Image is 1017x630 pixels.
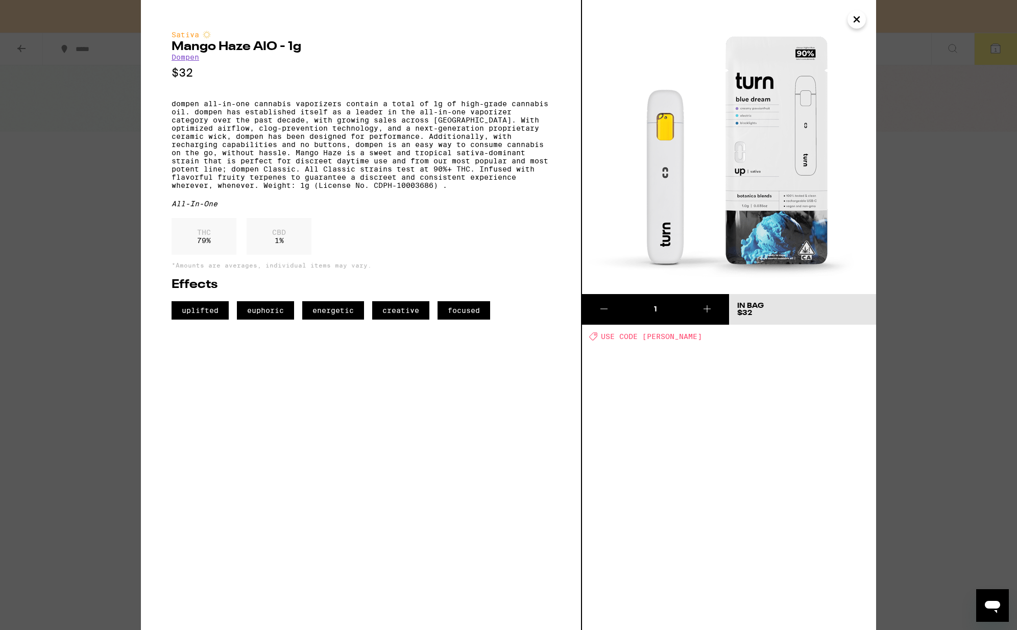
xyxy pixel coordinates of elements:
span: euphoric [237,301,294,320]
div: In Bag [737,302,764,309]
span: creative [372,301,429,320]
span: USE CODE [PERSON_NAME] [601,332,702,341]
h2: Effects [172,279,550,291]
div: All-In-One [172,200,550,208]
button: In Bag$32 [729,294,876,325]
img: sativaColor.svg [203,31,211,39]
a: Dompen [172,53,199,61]
div: 79 % [172,218,236,255]
iframe: Button to launch messaging window [976,589,1009,622]
span: focused [438,301,490,320]
span: uplifted [172,301,229,320]
p: THC [197,228,211,236]
div: Sativa [172,31,550,39]
p: CBD [272,228,286,236]
p: *Amounts are averages, individual items may vary. [172,262,550,269]
p: dompen all-in-one cannabis vaporizers contain a total of 1g of high-grade cannabis oil. dompen ha... [172,100,550,189]
div: 1 % [247,218,311,255]
span: energetic [302,301,364,320]
p: $32 [172,66,550,79]
h2: Mango Haze AIO - 1g [172,41,550,53]
span: $32 [737,309,752,317]
button: Close [847,10,866,29]
div: 1 [626,304,685,314]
